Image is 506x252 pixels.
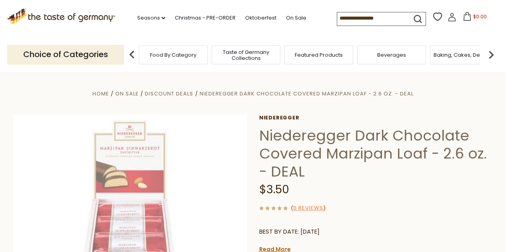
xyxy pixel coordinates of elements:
[137,14,165,22] a: Seasons
[286,14,306,22] a: On Sale
[245,14,276,22] a: Oktoberfest
[483,47,499,63] img: next arrow
[259,127,493,181] h1: Niederegger Dark Chocolate Covered Marzipan Loaf - 2.6 oz. - DEAL
[295,52,343,58] a: Featured Products
[214,49,278,61] a: Taste of Germany Collections
[200,90,414,97] a: Niederegger Dark Chocolate Covered Marzipan Loaf - 2.6 oz. - DEAL
[124,47,140,63] img: previous arrow
[145,90,193,97] a: Discount Deals
[150,52,196,58] a: Food By Category
[473,13,487,20] span: $0.00
[458,12,492,24] button: $0.00
[293,204,323,212] a: 0 Reviews
[7,45,124,64] p: Choice of Categories
[259,182,289,197] span: $3.50
[259,227,493,237] p: BEST BY DATE: [DATE]
[115,90,139,97] a: On Sale
[175,14,236,22] a: Christmas - PRE-ORDER
[92,90,109,97] a: Home
[377,52,406,58] a: Beverages
[434,52,496,58] a: Baking, Cakes, Desserts
[259,115,493,121] a: Niederegger
[291,204,326,212] span: ( )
